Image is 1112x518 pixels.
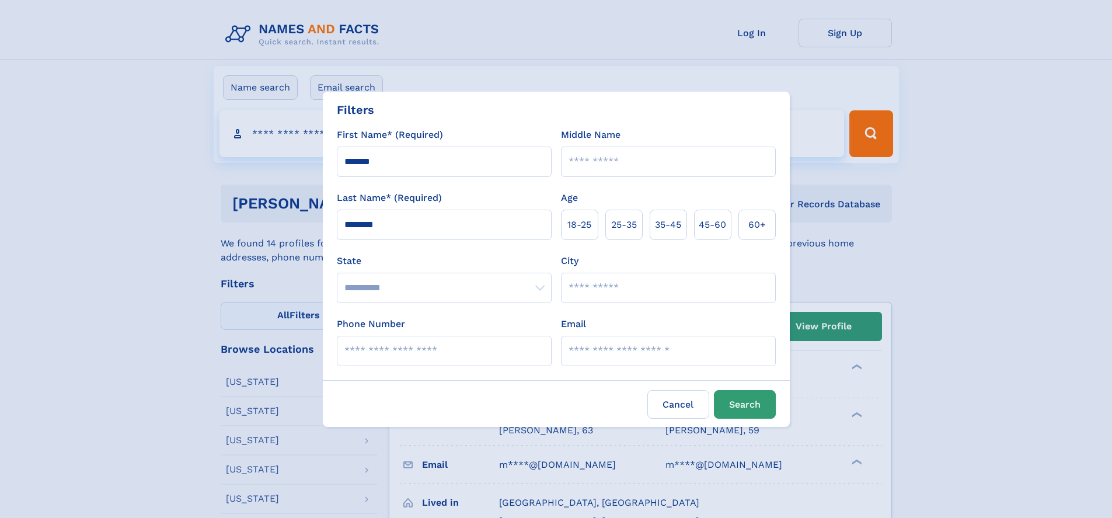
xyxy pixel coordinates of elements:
[655,218,681,232] span: 35‑45
[748,218,766,232] span: 60+
[561,254,578,268] label: City
[699,218,726,232] span: 45‑60
[611,218,637,232] span: 25‑35
[647,390,709,419] label: Cancel
[561,128,621,142] label: Middle Name
[337,191,442,205] label: Last Name* (Required)
[337,128,443,142] label: First Name* (Required)
[567,218,591,232] span: 18‑25
[337,101,374,119] div: Filters
[561,191,578,205] label: Age
[337,317,405,331] label: Phone Number
[714,390,776,419] button: Search
[337,254,552,268] label: State
[561,317,586,331] label: Email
